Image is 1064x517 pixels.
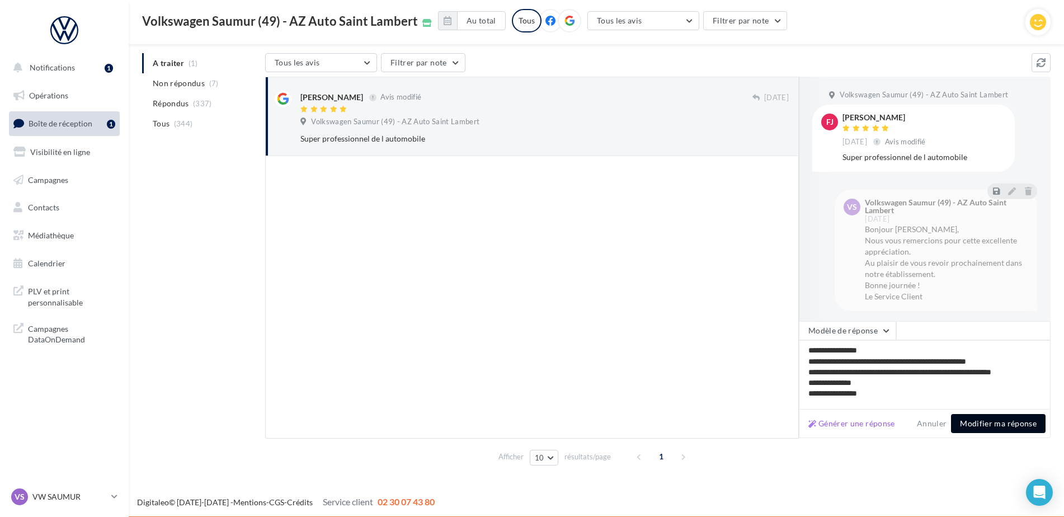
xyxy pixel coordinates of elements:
span: Notifications [30,63,75,72]
button: Notifications 1 [7,56,117,79]
span: (344) [174,119,193,128]
span: [DATE] [842,137,867,147]
span: (7) [209,79,219,88]
a: Mentions [233,497,266,507]
div: Tous [512,9,542,32]
span: Avis modifié [380,93,421,102]
a: Médiathèque [7,224,122,247]
button: Filtrer par note [703,11,788,30]
span: PLV et print personnalisable [28,284,115,308]
p: VW SAUMUR [32,491,107,502]
span: VS [15,491,25,502]
a: CGS [269,497,284,507]
span: Visibilité en ligne [30,147,90,157]
span: Service client [323,496,373,507]
a: VS VW SAUMUR [9,486,120,507]
div: Volkswagen Saumur (49) - AZ Auto Saint Lambert [865,199,1026,214]
span: 02 30 07 43 80 [378,496,435,507]
span: Campagnes [28,175,68,184]
div: [PERSON_NAME] [300,92,363,103]
span: Médiathèque [28,231,74,240]
span: résultats/page [564,452,611,462]
span: Volkswagen Saumur (49) - AZ Auto Saint Lambert [142,15,418,27]
span: © [DATE]-[DATE] - - - [137,497,435,507]
button: Au total [457,11,506,30]
a: Contacts [7,196,122,219]
a: Campagnes DataOnDemand [7,317,122,350]
button: Modifier ma réponse [951,414,1046,433]
a: Boîte de réception1 [7,111,122,135]
span: Non répondus [153,78,205,89]
div: Bonjour [PERSON_NAME], Nous vous remercions pour cette excellente appréciation. Au plaisir de vou... [865,224,1028,302]
button: Tous les avis [265,53,377,72]
button: Filtrer par note [381,53,465,72]
span: VS [847,201,857,213]
span: 10 [535,453,544,462]
div: Open Intercom Messenger [1026,479,1053,506]
a: Campagnes [7,168,122,192]
div: 1 [105,64,113,73]
span: Tous les avis [275,58,320,67]
span: Afficher [498,452,524,462]
button: Générer une réponse [804,417,900,430]
a: Opérations [7,84,122,107]
span: [DATE] [764,93,789,103]
button: Au total [438,11,506,30]
button: Tous les avis [587,11,699,30]
span: Volkswagen Saumur (49) - AZ Auto Saint Lambert [311,117,479,127]
span: Volkswagen Saumur (49) - AZ Auto Saint Lambert [840,90,1008,100]
span: 1 [652,448,670,466]
span: Boîte de réception [29,119,92,128]
div: Super professionnel de l automobile [300,133,716,144]
span: FJ [826,116,834,128]
div: Super professionnel de l automobile [842,152,1006,163]
span: Calendrier [28,258,65,268]
span: Campagnes DataOnDemand [28,321,115,345]
a: Digitaleo [137,497,169,507]
span: (337) [193,99,212,108]
a: PLV et print personnalisable [7,279,122,312]
span: Tous [153,118,170,129]
span: Tous les avis [597,16,642,25]
span: [DATE] [865,215,889,223]
a: Crédits [287,497,313,507]
div: [PERSON_NAME] [842,114,928,121]
button: Annuler [912,417,951,430]
span: Répondus [153,98,189,109]
a: Visibilité en ligne [7,140,122,164]
button: Modèle de réponse [799,321,896,340]
span: Contacts [28,203,59,212]
span: Opérations [29,91,68,100]
span: Avis modifié [885,137,926,146]
div: 1 [107,120,115,129]
button: 10 [530,450,558,466]
a: Calendrier [7,252,122,275]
